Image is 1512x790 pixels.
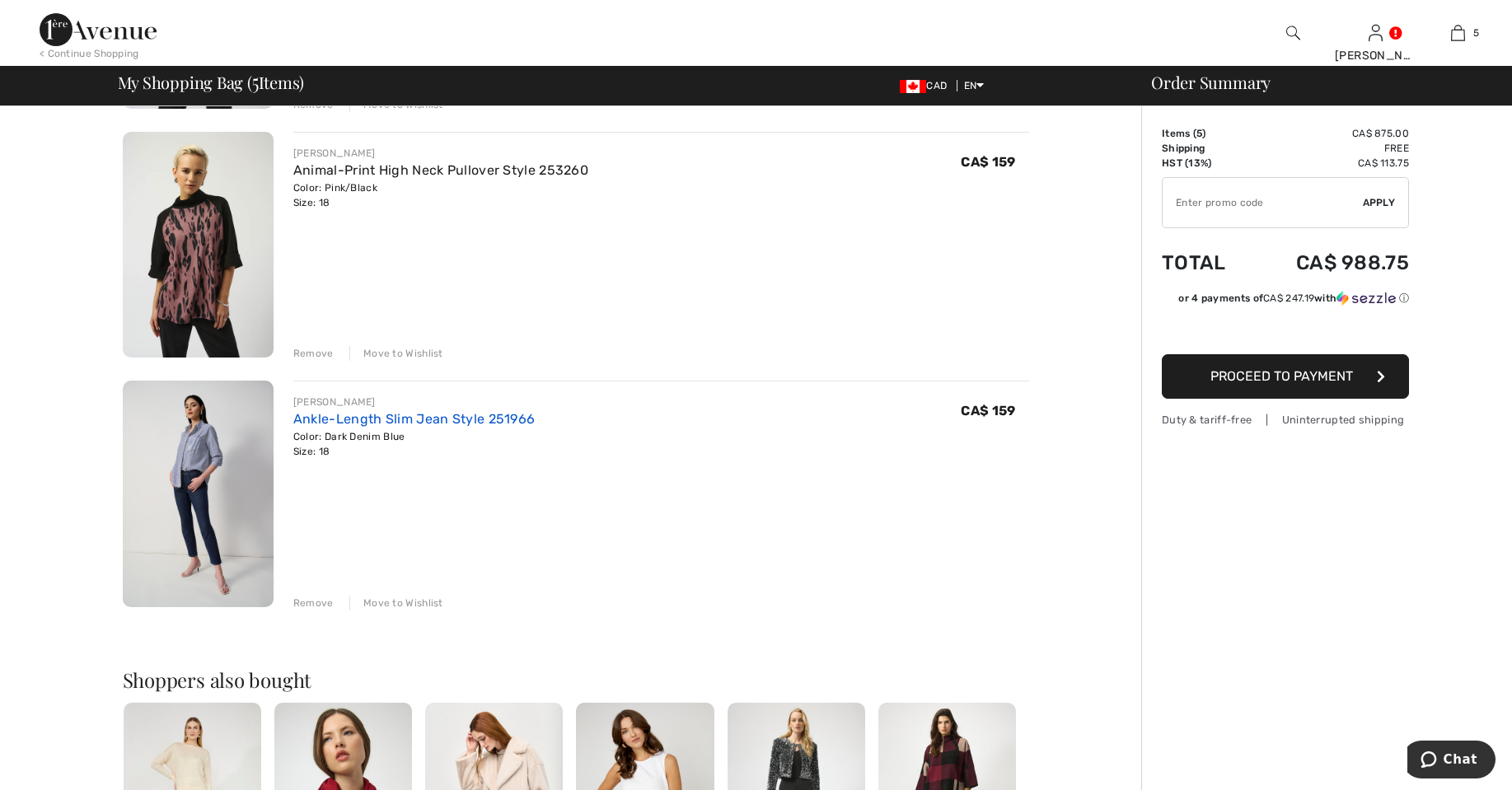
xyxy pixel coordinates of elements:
a: 5 [1417,23,1498,43]
div: Remove [293,596,334,610]
img: Ankle-Length Slim Jean Style 251966 [123,381,274,607]
td: HST (13%) [1162,156,1251,171]
span: CA$ 159 [961,154,1015,170]
div: [PERSON_NAME] [293,146,588,161]
span: 5 [1196,128,1202,139]
img: search the website [1286,23,1300,43]
div: [PERSON_NAME] [293,395,536,409]
span: 5 [252,70,259,91]
img: Sezzle [1336,291,1396,306]
span: Proceed to Payment [1210,368,1353,384]
div: < Continue Shopping [40,46,139,61]
td: CA$ 875.00 [1251,126,1409,141]
td: Free [1251,141,1409,156]
span: CAD [900,80,953,91]
div: Move to Wishlist [349,596,443,610]
td: Items ( ) [1162,126,1251,141]
div: Color: Dark Denim Blue Size: 18 [293,429,536,459]
span: My Shopping Bag ( Items) [118,74,305,91]
span: CA$ 159 [961,403,1015,418]
img: My Info [1369,23,1383,43]
a: Animal-Print High Neck Pullover Style 253260 [293,162,588,178]
div: Duty & tariff-free | Uninterrupted shipping [1162,412,1409,428]
span: CA$ 247.19 [1263,292,1314,304]
td: Total [1162,235,1251,291]
img: Animal-Print High Neck Pullover Style 253260 [123,132,274,358]
td: CA$ 113.75 [1251,156,1409,171]
td: Shipping [1162,141,1251,156]
td: CA$ 988.75 [1251,235,1409,291]
a: Ankle-Length Slim Jean Style 251966 [293,411,536,427]
button: Proceed to Payment [1162,354,1409,399]
div: [PERSON_NAME] [1335,47,1416,64]
span: EN [964,80,985,91]
input: Promo code [1163,178,1363,227]
span: Apply [1363,195,1396,210]
img: My Bag [1451,23,1465,43]
iframe: Opens a widget where you can chat to one of our agents [1407,741,1496,782]
div: Order Summary [1131,74,1502,91]
div: Remove [293,346,334,361]
h2: Shoppers also bought [123,670,1029,689]
div: or 4 payments of with [1178,291,1409,306]
img: Canadian Dollar [900,80,926,93]
img: 1ère Avenue [40,13,157,46]
div: Move to Wishlist [349,346,443,361]
iframe: PayPal-paypal [1162,311,1409,348]
div: Color: Pink/Black Size: 18 [293,180,588,210]
a: Sign In [1369,25,1383,40]
span: 5 [1473,26,1479,40]
div: or 4 payments ofCA$ 247.19withSezzle Click to learn more about Sezzle [1162,291,1409,311]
